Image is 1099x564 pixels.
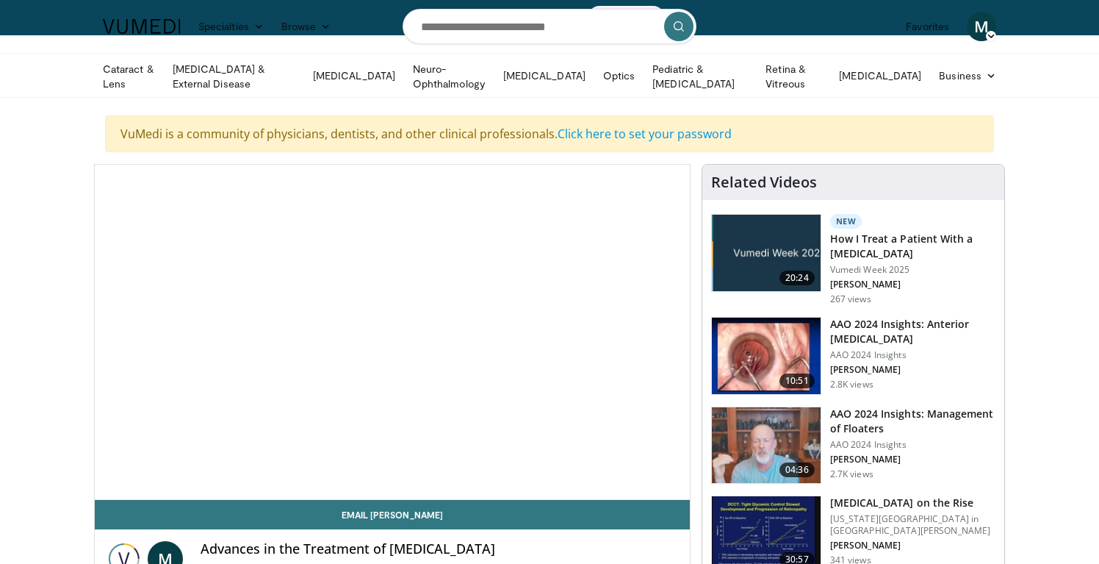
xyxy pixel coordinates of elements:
a: [MEDICAL_DATA] & External Disease [164,62,304,91]
a: Specialties [190,12,273,41]
a: Optics [594,61,644,90]
input: Search topics, interventions [403,9,696,44]
a: Favorites [897,12,958,41]
a: M [967,12,996,41]
a: [MEDICAL_DATA] [304,61,404,90]
p: Vumedi Week 2025 [830,264,995,276]
img: 02d29458-18ce-4e7f-be78-7423ab9bdffd.jpg.150x105_q85_crop-smart_upscale.jpg [712,215,821,291]
p: AAO 2024 Insights [830,349,995,361]
p: 2.8K views [830,379,873,390]
a: Browse [273,12,340,41]
a: Email [PERSON_NAME] [95,500,690,529]
a: [MEDICAL_DATA] [830,61,930,90]
p: New [830,214,862,229]
span: 10:51 [779,374,815,388]
img: VuMedi Logo [103,19,181,34]
img: 8e655e61-78ac-4b3e-a4e7-f43113671c25.150x105_q85_crop-smart_upscale.jpg [712,407,821,484]
a: Click here to set your password [558,126,732,142]
a: 04:36 AAO 2024 Insights: Management of Floaters AAO 2024 Insights [PERSON_NAME] 2.7K views [711,407,995,485]
a: [MEDICAL_DATA] [494,61,594,90]
p: [US_STATE][GEOGRAPHIC_DATA] in [GEOGRAPHIC_DATA][PERSON_NAME] [830,513,995,537]
a: 20:24 New How I Treat a Patient With a [MEDICAL_DATA] Vumedi Week 2025 [PERSON_NAME] 267 views [711,214,995,305]
a: Business [930,61,1005,90]
div: VuMedi is a community of physicians, dentists, and other clinical professionals. [105,115,994,152]
p: 267 views [830,293,871,305]
h4: Related Videos [711,174,817,191]
p: [PERSON_NAME] [830,540,995,551]
span: 04:36 [779,463,815,477]
h3: AAO 2024 Insights: Anterior [MEDICAL_DATA] [830,317,995,346]
h4: Advances in the Treatment of [MEDICAL_DATA] [201,541,678,557]
h3: How I Treat a Patient With a [MEDICAL_DATA] [830,232,995,261]
span: 20:24 [779,271,815,285]
h3: AAO 2024 Insights: Management of Floaters [830,407,995,436]
img: fd942f01-32bb-45af-b226-b96b538a46e6.150x105_q85_crop-smart_upscale.jpg [712,318,821,394]
video-js: Video Player [95,165,690,500]
p: [PERSON_NAME] [830,364,995,376]
a: Pediatric & [MEDICAL_DATA] [644,62,757,91]
p: 2.7K views [830,468,873,480]
h3: [MEDICAL_DATA] on the Rise [830,496,995,510]
p: [PERSON_NAME] [830,279,995,290]
a: Retina & Vitreous [757,62,830,91]
a: 10:51 AAO 2024 Insights: Anterior [MEDICAL_DATA] AAO 2024 Insights [PERSON_NAME] 2.8K views [711,317,995,395]
a: Cataract & Lens [94,62,164,91]
p: AAO 2024 Insights [830,439,995,451]
p: [PERSON_NAME] [830,454,995,465]
a: Neuro-Ophthalmology [404,62,494,91]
